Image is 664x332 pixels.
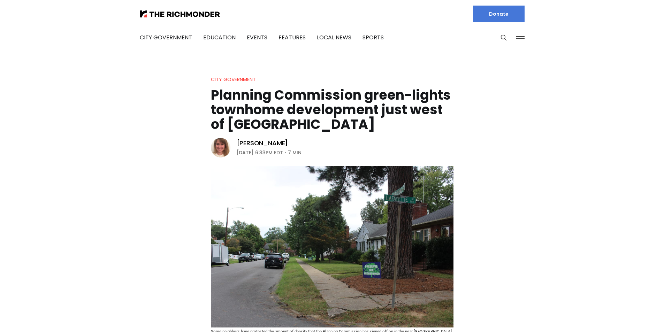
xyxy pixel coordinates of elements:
[203,33,236,41] a: Education
[211,138,230,157] img: Sarah Vogelsong
[140,10,220,17] img: The Richmonder
[498,32,509,43] button: Search this site
[211,76,256,83] a: City Government
[473,6,525,22] a: Donate
[317,33,351,41] a: Local News
[288,148,302,157] span: 7 min
[211,88,453,132] h1: Planning Commission green-lights townhome development just west of [GEOGRAPHIC_DATA]
[237,148,283,157] time: [DATE] 6:33PM EDT
[237,139,288,147] a: [PERSON_NAME]
[362,33,384,41] a: Sports
[140,33,192,41] a: City Government
[278,33,306,41] a: Features
[211,166,453,327] img: Planning Commission green-lights townhome development just west of Carytown
[247,33,267,41] a: Events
